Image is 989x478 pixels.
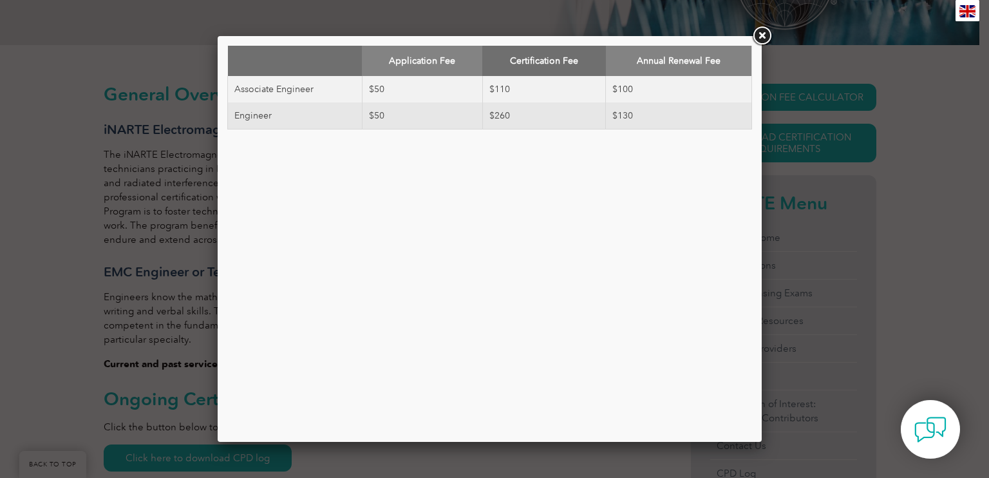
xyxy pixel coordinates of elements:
td: $50 [362,76,482,102]
td: $50 [362,102,482,129]
img: contact-chat.png [914,414,947,446]
th: Annual Renewal Fee [606,46,752,76]
th: Application Fee [362,46,482,76]
img: en [959,5,975,17]
td: $130 [606,102,752,129]
td: $100 [606,76,752,102]
td: Engineer [228,102,363,129]
td: Associate Engineer [228,76,363,102]
a: Close [750,24,773,48]
td: $110 [482,76,605,102]
th: Certification Fee [482,46,605,76]
td: $260 [482,102,605,129]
